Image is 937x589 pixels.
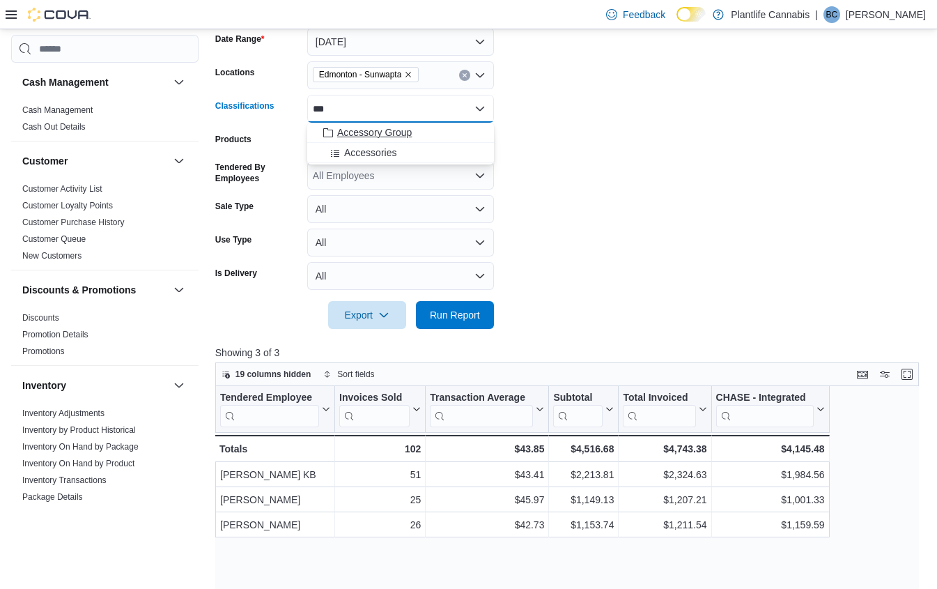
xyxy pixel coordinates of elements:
[215,33,265,45] label: Date Range
[313,67,419,82] span: Edmonton - Sunwapta
[307,28,494,56] button: [DATE]
[22,201,113,211] a: Customer Loyalty Points
[22,154,168,168] button: Customer
[22,441,139,452] span: Inventory On Hand by Package
[22,424,136,436] span: Inventory by Product Historical
[22,378,168,392] button: Inventory
[171,74,187,91] button: Cash Management
[220,392,319,427] div: Tendered Employee
[22,184,102,194] a: Customer Activity List
[22,283,136,297] h3: Discounts & Promotions
[339,392,410,405] div: Invoices Sold
[215,134,251,145] label: Products
[715,441,824,457] div: $4,145.48
[676,7,706,22] input: Dark Mode
[22,75,168,89] button: Cash Management
[715,392,824,427] button: CHASE - Integrated
[623,441,706,457] div: $4,743.38
[430,517,544,533] div: $42.73
[553,466,614,483] div: $2,213.81
[215,100,274,112] label: Classifications
[337,125,412,139] span: Accessory Group
[22,154,68,168] h3: Customer
[715,517,824,533] div: $1,159.59
[474,103,486,114] button: Close list of options
[815,6,818,23] p: |
[430,308,480,322] span: Run Report
[220,517,330,533] div: [PERSON_NAME]
[22,329,88,340] span: Promotion Details
[430,392,533,405] div: Transaction Average
[307,262,494,290] button: All
[22,378,66,392] h3: Inventory
[22,121,86,132] span: Cash Out Details
[215,162,302,184] label: Tendered By Employees
[22,183,102,194] span: Customer Activity List
[216,366,317,383] button: 19 columns hidden
[22,458,134,469] span: Inventory On Hand by Product
[430,392,533,427] div: Transaction Average
[337,369,374,380] span: Sort fields
[22,283,168,297] button: Discounts & Promotions
[22,217,125,228] span: Customer Purchase History
[319,68,402,82] span: Edmonton - Sunwapta
[328,301,406,329] button: Export
[899,366,915,383] button: Enter fullscreen
[336,301,398,329] span: Export
[339,392,410,427] div: Invoices Sold
[823,6,840,23] div: Beau Cadrin
[553,517,614,533] div: $1,153.74
[715,392,813,427] div: CHASE - Integrated
[553,392,603,405] div: Subtotal
[339,517,421,533] div: 26
[601,1,671,29] a: Feedback
[11,309,199,365] div: Discounts & Promotions
[623,392,695,405] div: Total Invoiced
[731,6,810,23] p: Plantlife Cannabis
[22,346,65,356] a: Promotions
[215,268,257,279] label: Is Delivery
[307,229,494,257] button: All
[22,105,93,116] span: Cash Management
[22,250,82,261] span: New Customers
[339,491,421,508] div: 25
[623,392,695,427] div: Total Invoiced
[553,392,603,427] div: Subtotal
[22,234,86,244] a: Customer Queue
[22,475,107,485] a: Inventory Transactions
[215,201,254,212] label: Sale Type
[215,234,251,245] label: Use Type
[220,491,330,508] div: [PERSON_NAME]
[220,466,330,483] div: [PERSON_NAME] KB
[339,441,421,457] div: 102
[22,475,107,486] span: Inventory Transactions
[22,312,59,323] span: Discounts
[220,392,330,427] button: Tendered Employee
[474,70,486,81] button: Open list of options
[22,200,113,211] span: Customer Loyalty Points
[11,181,199,270] div: Customer
[215,67,255,78] label: Locations
[28,8,91,22] img: Cova
[623,466,706,483] div: $2,324.63
[171,282,187,298] button: Discounts & Promotions
[307,195,494,223] button: All
[22,75,109,89] h3: Cash Management
[22,251,82,261] a: New Customers
[22,459,134,468] a: Inventory On Hand by Product
[623,517,706,533] div: $1,211.54
[474,170,486,181] button: Open list of options
[854,366,871,383] button: Keyboard shortcuts
[220,392,319,405] div: Tendered Employee
[623,8,665,22] span: Feedback
[22,492,83,502] a: Package Details
[307,123,494,163] div: Choose from the following options
[715,466,824,483] div: $1,984.56
[22,105,93,115] a: Cash Management
[430,466,544,483] div: $43.41
[344,146,396,160] span: Accessories
[235,369,311,380] span: 19 columns hidden
[339,392,421,427] button: Invoices Sold
[846,6,926,23] p: [PERSON_NAME]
